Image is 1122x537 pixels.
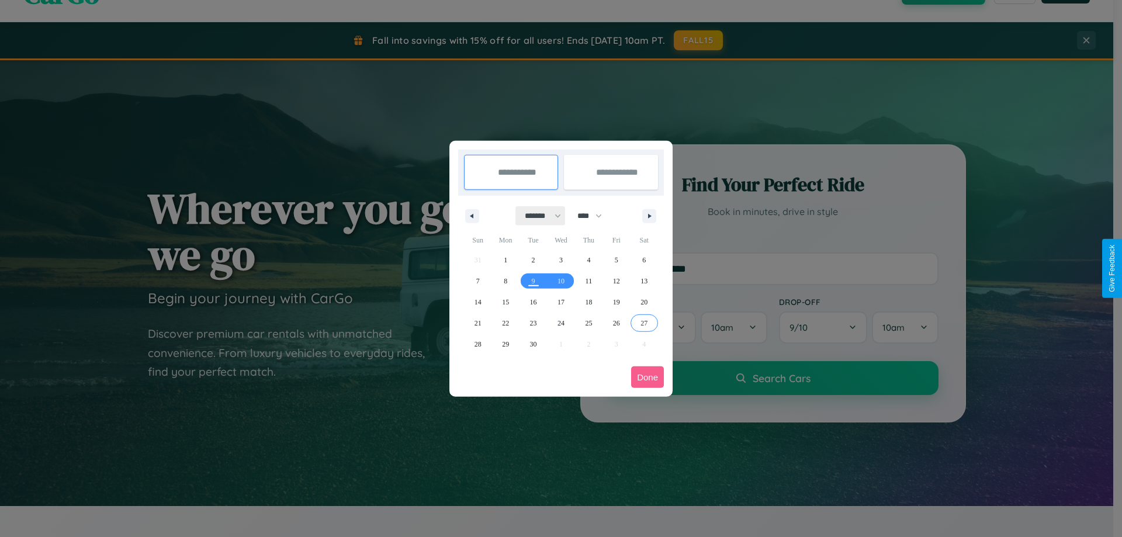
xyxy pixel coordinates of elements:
[520,292,547,313] button: 16
[475,292,482,313] span: 14
[491,271,519,292] button: 8
[602,313,630,334] button: 26
[631,250,658,271] button: 6
[631,292,658,313] button: 20
[602,271,630,292] button: 12
[557,292,565,313] span: 17
[520,334,547,355] button: 30
[547,292,574,313] button: 17
[520,231,547,250] span: Tue
[530,334,537,355] span: 30
[491,231,519,250] span: Mon
[575,292,602,313] button: 18
[520,250,547,271] button: 2
[613,292,620,313] span: 19
[464,231,491,250] span: Sun
[631,313,658,334] button: 27
[476,271,480,292] span: 7
[520,271,547,292] button: 9
[502,313,509,334] span: 22
[464,292,491,313] button: 14
[631,366,664,388] button: Done
[575,313,602,334] button: 25
[602,292,630,313] button: 19
[640,292,647,313] span: 20
[587,250,590,271] span: 4
[585,292,592,313] span: 18
[585,313,592,334] span: 25
[615,250,618,271] span: 5
[475,334,482,355] span: 28
[602,231,630,250] span: Fri
[575,271,602,292] button: 11
[532,271,535,292] span: 9
[640,271,647,292] span: 13
[575,231,602,250] span: Thu
[464,313,491,334] button: 21
[504,250,507,271] span: 1
[642,250,646,271] span: 6
[532,250,535,271] span: 2
[602,250,630,271] button: 5
[631,231,658,250] span: Sat
[530,292,537,313] span: 16
[491,292,519,313] button: 15
[640,313,647,334] span: 27
[547,250,574,271] button: 3
[575,250,602,271] button: 4
[491,334,519,355] button: 29
[631,271,658,292] button: 13
[586,271,593,292] span: 11
[491,313,519,334] button: 22
[559,250,563,271] span: 3
[613,271,620,292] span: 12
[475,313,482,334] span: 21
[464,271,491,292] button: 7
[557,313,565,334] span: 24
[502,334,509,355] span: 29
[491,250,519,271] button: 1
[530,313,537,334] span: 23
[464,334,491,355] button: 28
[547,271,574,292] button: 10
[504,271,507,292] span: 8
[520,313,547,334] button: 23
[502,292,509,313] span: 15
[1108,245,1116,292] div: Give Feedback
[557,271,565,292] span: 10
[613,313,620,334] span: 26
[547,231,574,250] span: Wed
[547,313,574,334] button: 24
